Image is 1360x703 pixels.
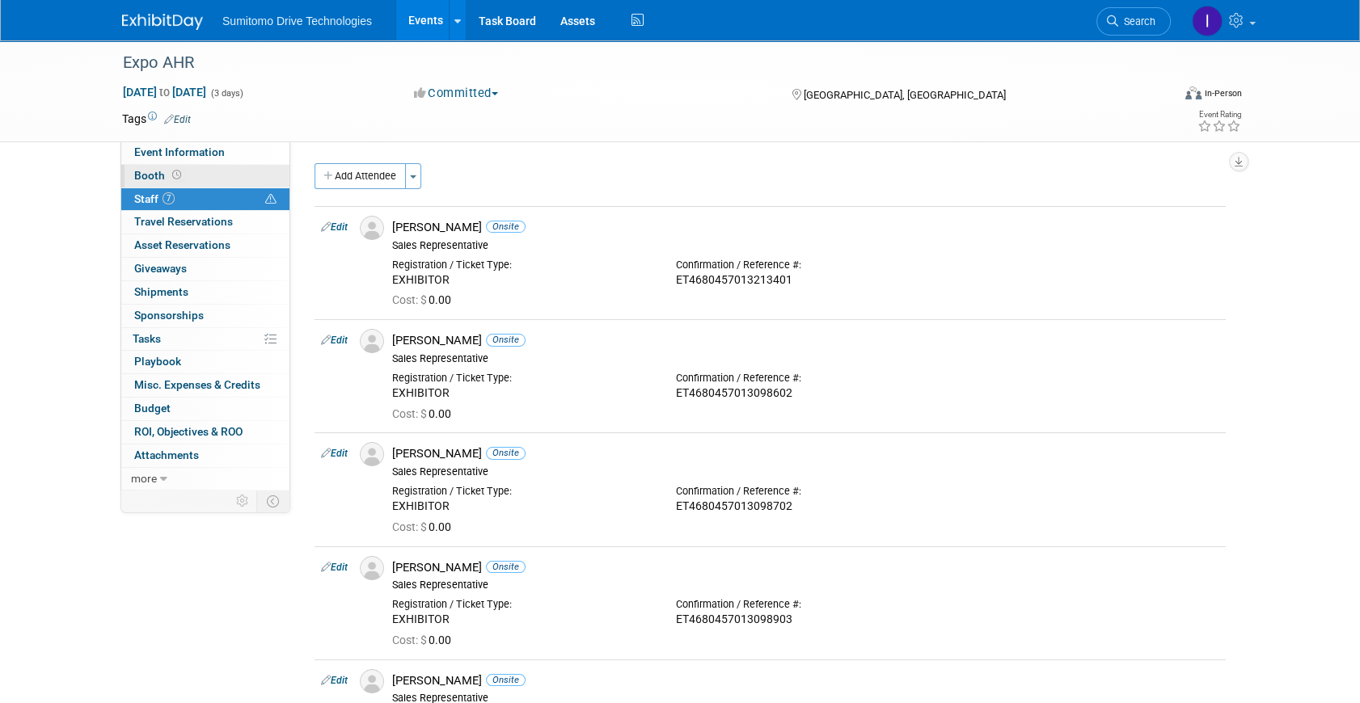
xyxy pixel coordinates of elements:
a: ROI, Objectives & ROO [121,421,289,444]
a: Edit [321,335,348,346]
div: In-Person [1204,87,1242,99]
div: EXHIBITOR [392,612,652,627]
img: Associate-Profile-5.png [360,556,384,580]
div: [PERSON_NAME] [392,446,1219,461]
span: Sponsorships [134,309,204,322]
span: Travel Reservations [134,215,233,228]
span: Onsite [486,334,526,346]
div: EXHIBITOR [392,273,652,288]
img: Associate-Profile-5.png [360,329,384,353]
img: Associate-Profile-5.png [360,216,384,240]
span: Potential Scheduling Conflict -- at least one attendee is tagged in another overlapping event. [265,192,277,207]
span: Tasks [133,332,161,345]
span: Search [1118,15,1155,27]
a: Budget [121,398,289,420]
span: Shipments [134,285,188,298]
div: Registration / Ticket Type: [392,598,652,611]
div: Confirmation / Reference #: [676,259,936,272]
a: Giveaways [121,258,289,280]
span: [GEOGRAPHIC_DATA], [GEOGRAPHIC_DATA] [803,89,1005,101]
span: Budget [134,402,171,415]
div: EXHIBITOR [392,386,652,401]
a: Staff7 [121,188,289,211]
div: Sales Representative [392,352,1219,365]
div: ET4680457013098702 [676,499,936,514]
a: Sponsorships [121,305,289,327]
span: 0.00 [392,293,458,306]
td: Toggle Event Tabs [257,490,290,511]
a: Edit [321,675,348,686]
a: Misc. Expenses & Credits [121,374,289,397]
button: Add Attendee [315,163,406,189]
a: more [121,468,289,490]
span: Giveaways [134,262,187,275]
div: Confirmation / Reference #: [676,372,936,385]
div: Confirmation / Reference #: [676,598,936,611]
a: Shipments [121,281,289,304]
div: Sales Representative [392,239,1219,252]
span: 0.00 [392,520,458,533]
a: Asset Reservations [121,234,289,257]
div: [PERSON_NAME] [392,333,1219,348]
div: Event Format [1075,84,1242,108]
div: Sales Representative [392,579,1219,591]
span: (3 days) [209,88,243,99]
div: Expo AHR [117,48,1147,78]
span: to [157,86,172,99]
img: ExhibitDay [122,14,203,30]
a: Search [1096,7,1171,36]
a: Edit [164,114,191,125]
div: Registration / Ticket Type: [392,485,652,498]
span: ROI, Objectives & ROO [134,425,243,438]
span: Booth [134,169,184,182]
a: Edit [321,221,348,233]
a: Travel Reservations [121,211,289,234]
span: Cost: $ [392,407,429,420]
div: ET4680457013098903 [676,612,936,627]
span: Onsite [486,674,526,686]
div: ET4680457013098602 [676,386,936,401]
span: Attachments [134,448,199,461]
img: Format-Inperson.png [1185,86,1202,99]
span: Onsite [486,447,526,459]
div: [PERSON_NAME] [392,673,1219,688]
span: Onsite [486,561,526,573]
span: Playbook [134,355,181,368]
a: Event Information [121,141,289,164]
div: [PERSON_NAME] [392,560,1219,575]
span: 0.00 [392,407,458,420]
span: 7 [163,192,175,204]
div: Event Rating [1197,111,1241,119]
img: Iram Rincón [1192,6,1223,36]
span: more [131,472,157,485]
a: Edit [321,562,348,573]
span: Asset Reservations [134,238,230,251]
td: Personalize Event Tab Strip [229,490,257,511]
span: 0.00 [392,634,458,646]
span: Booth not reserved yet [169,169,184,181]
span: Staff [134,192,175,205]
div: [PERSON_NAME] [392,220,1219,235]
a: Playbook [121,351,289,373]
span: Event Information [134,145,225,158]
span: Misc. Expenses & Credits [134,378,260,391]
a: Booth [121,165,289,187]
span: Sumitomo Drive Technologies [222,15,372,27]
span: [DATE] [DATE] [122,85,207,99]
div: Registration / Ticket Type: [392,259,652,272]
span: Cost: $ [392,634,429,646]
td: Tags [122,111,191,127]
a: Edit [321,448,348,459]
div: Registration / Ticket Type: [392,372,652,385]
div: EXHIBITOR [392,499,652,514]
span: Onsite [486,221,526,233]
span: Cost: $ [392,293,429,306]
a: Tasks [121,328,289,351]
button: Committed [408,85,505,102]
img: Associate-Profile-5.png [360,442,384,466]
span: Cost: $ [392,520,429,533]
img: Associate-Profile-5.png [360,669,384,693]
div: ET4680457013213401 [676,273,936,288]
div: Confirmation / Reference #: [676,485,936,498]
a: Attachments [121,444,289,467]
